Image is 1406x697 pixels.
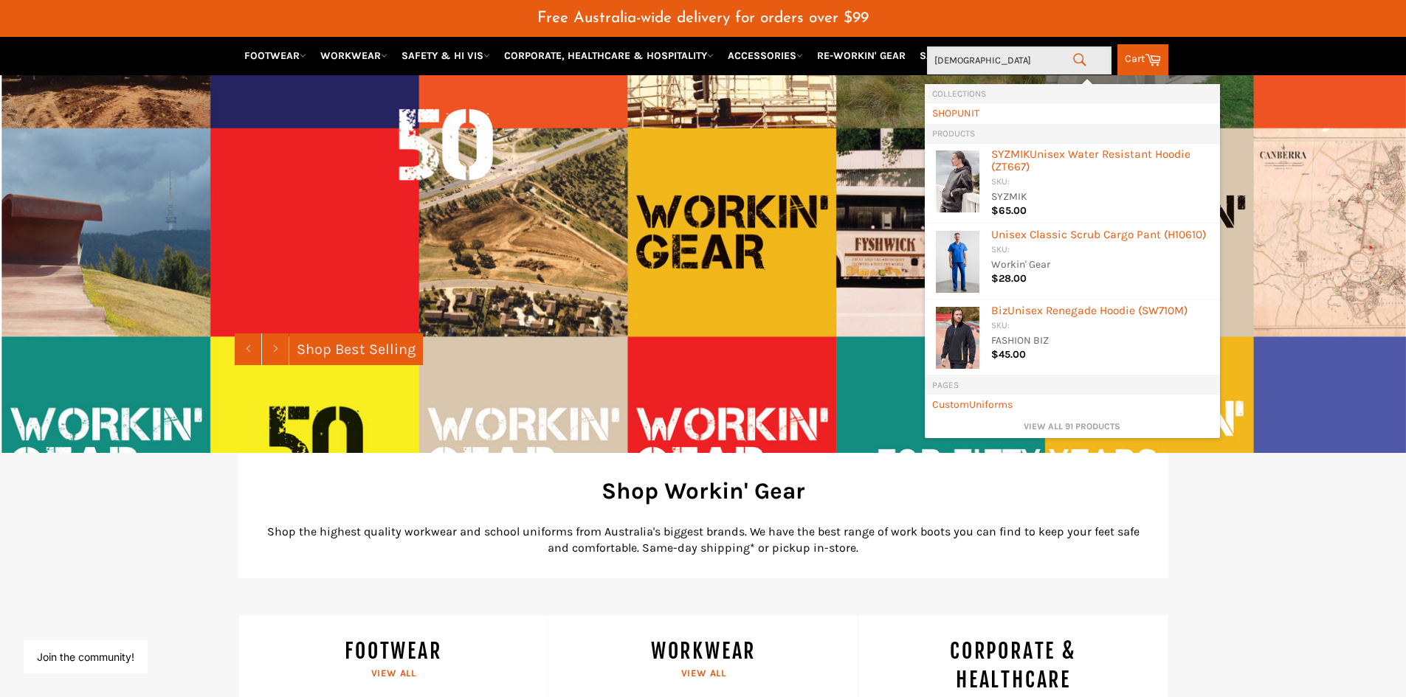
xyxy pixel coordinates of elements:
span: $28.00 [991,272,1027,285]
img: image_93d1a427-e841-48e2-a867-c2a844ddfb28_200x.png [936,231,979,293]
span: $65.00 [991,204,1027,217]
a: SHOPT [932,106,1213,120]
img: SW710M_Talent_Black_Gold_Silver_01_200x.jpg [936,307,979,369]
a: Cart [1117,44,1168,75]
a: SALE [914,43,950,69]
li: Products: Unisex Classic Scrub Cargo Pant (H10610) [925,223,1220,299]
a: Shop Best Selling [289,333,423,365]
li: Products [925,124,1220,143]
a: RE-WORKIN' GEAR [811,43,912,69]
li: Products: Biz Unisex Renegade Hoodie (SW710M) [925,299,1220,375]
button: Join the community! [37,651,134,663]
div: SKU: [991,243,1213,257]
b: Uni [1007,304,1025,317]
span: Free Australia-wide delivery for orders over $99 [537,10,869,26]
b: Uni [969,398,985,411]
div: SKU: [991,319,1213,333]
b: Uni [1030,148,1047,161]
li: Pages [925,375,1220,395]
input: Search [927,46,1112,74]
b: Uni [991,228,1009,241]
li: Products: SYZMIK Unisex Water Resistant Hoodie (ZT667) [925,143,1220,223]
h2: Shop Workin' Gear [261,475,1146,507]
a: Customforms [932,398,1213,412]
li: Collections: SHOP UNIT [925,103,1220,124]
div: SKU: [991,176,1213,190]
span: $45.00 [991,348,1026,361]
div: FASHION BIZ [991,333,1213,349]
div: SYZMIK sex Water Resistant Hoodie (ZT667) [991,148,1213,176]
div: Biz sex Renegade Hoodie (SW710M) [991,305,1213,319]
div: SYZMIK [991,190,1213,205]
p: Shop the highest quality workwear and school uniforms from Australia's biggest brands. We have th... [261,524,1146,556]
a: FOOTWEAR [238,43,312,69]
li: Pages: Custom Uniforms [925,394,1220,415]
a: SAFETY & HI VIS [396,43,496,69]
div: Workin' Gear [991,257,1213,273]
a: CORPORATE, HEALTHCARE & HOSPITALITY [498,43,720,69]
a: WORKWEAR [314,43,393,69]
div: sex Classic Scrub Cargo Pant (H10610) [991,229,1213,243]
img: ZT667_Talent_CharcoalMarle_08_200x.jpg [936,150,979,212]
li: View All [925,415,1220,438]
li: Collections [925,84,1220,103]
a: ACCESSORIES [722,43,809,69]
b: UNI [957,107,974,119]
a: View all 91 products [932,420,1213,433]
